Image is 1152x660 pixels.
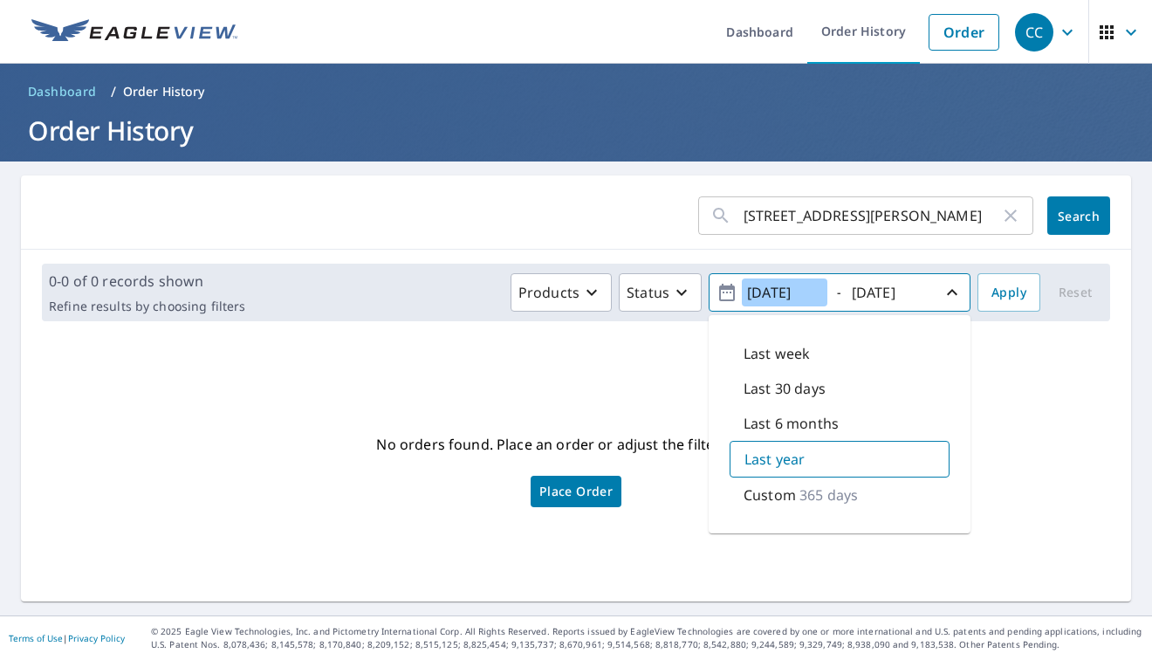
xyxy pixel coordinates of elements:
h1: Order History [21,113,1131,148]
div: Last year [730,441,950,478]
div: Custom365 days [730,478,950,512]
p: 0-0 of 0 records shown [49,271,245,292]
p: | [9,633,125,643]
button: - [709,273,970,312]
a: Place Order [531,476,621,507]
p: 365 days [799,485,858,505]
input: Address, Report #, Claim ID, etc. [744,191,1000,240]
input: yyyy/mm/dd [847,278,932,306]
span: Place Order [539,487,613,496]
input: yyyy/mm/dd [742,278,827,306]
li: / [111,81,116,102]
span: Apply [991,282,1026,304]
p: Last year [744,449,805,470]
p: © 2025 Eagle View Technologies, Inc. and Pictometry International Corp. All Rights Reserved. Repo... [151,625,1143,651]
button: Products [511,273,612,312]
a: Terms of Use [9,632,63,644]
a: Privacy Policy [68,632,125,644]
nav: breadcrumb [21,78,1131,106]
div: Last week [730,336,950,371]
button: Apply [977,273,1040,312]
p: Last 6 months [744,413,839,434]
p: Custom [744,485,796,505]
img: EV Logo [31,19,237,45]
span: Dashboard [28,83,97,100]
p: Order History [123,83,205,100]
button: Search [1047,196,1110,235]
div: Last 6 months [730,406,950,441]
a: Order [929,14,999,51]
span: Search [1061,208,1096,224]
button: Status [619,273,702,312]
p: Last 30 days [744,378,826,399]
p: Products [518,282,579,303]
div: Last 30 days [730,371,950,406]
div: CC [1015,13,1053,52]
span: - [717,278,963,308]
p: No orders found. Place an order or adjust the filters above. [376,430,775,458]
p: Status [627,282,669,303]
a: Dashboard [21,78,104,106]
p: Refine results by choosing filters [49,299,245,314]
p: Last week [744,343,810,364]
